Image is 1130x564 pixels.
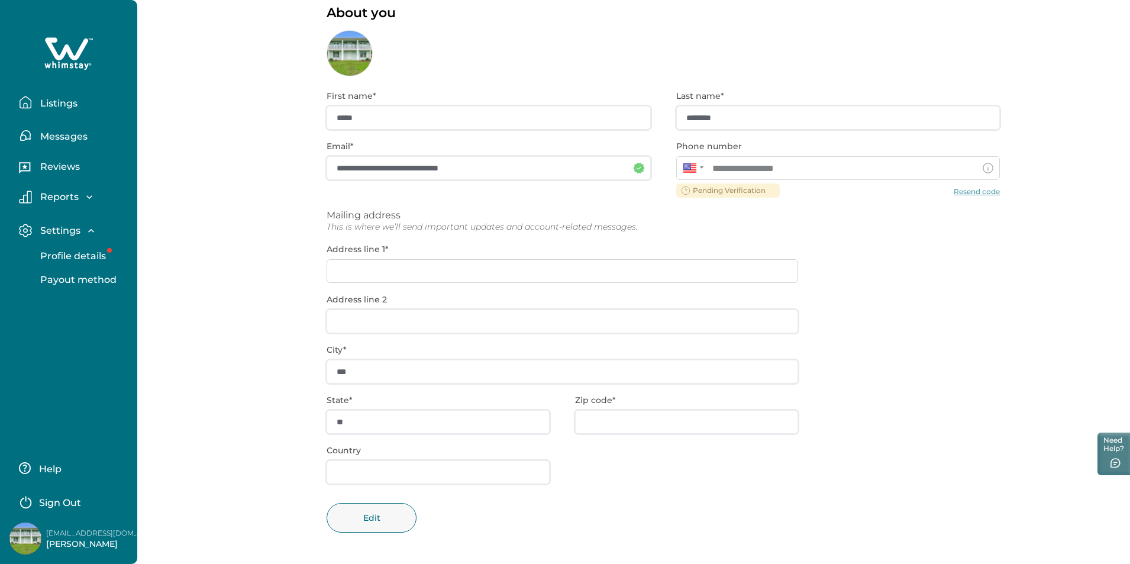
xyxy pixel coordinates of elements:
button: Sign Out [19,489,124,513]
p: Phone number [676,141,993,152]
p: About you [327,5,396,21]
p: [PERSON_NAME] [46,539,141,550]
button: Messages [19,124,128,147]
p: Reports [37,191,79,203]
div: Settings [19,244,128,292]
button: Payout method [27,268,136,292]
p: Settings [37,225,80,237]
button: Help [19,456,124,480]
button: Reports [19,191,128,204]
p: Reviews [37,161,80,173]
button: Listings [19,91,128,114]
button: Edit [327,503,417,533]
img: Whimstay Host [9,523,41,555]
p: Listings [37,98,78,109]
p: Payout method [37,274,117,286]
button: Reviews [19,157,128,181]
p: [EMAIL_ADDRESS][DOMAIN_NAME] [46,527,141,539]
p: Profile details [37,250,106,262]
div: United States: + 1 [676,156,707,180]
button: Profile details [27,244,136,268]
p: Help [35,463,62,475]
p: Messages [37,131,88,143]
button: Settings [19,224,128,237]
p: Sign Out [39,497,81,509]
